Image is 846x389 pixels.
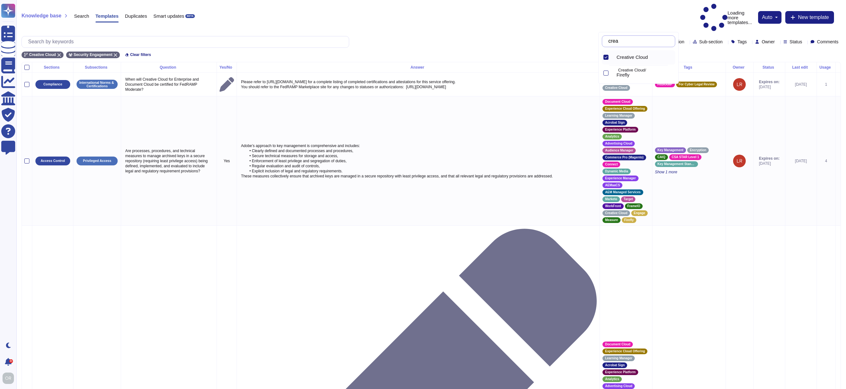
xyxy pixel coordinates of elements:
[605,371,636,374] span: Experience Platform
[35,65,71,69] div: Sections
[612,70,614,77] div: Firefly
[79,81,115,88] p: International Norms & Certifications
[817,40,838,44] span: Comments
[40,159,65,163] p: Access Control
[605,36,675,47] input: Search by keywords
[624,198,633,201] span: Target
[43,83,62,86] p: Compliance
[130,53,151,57] span: Clear filters
[617,54,648,60] span: Creative Cloud
[733,78,746,91] img: user
[124,147,214,175] p: Are processes, procedures, and technical measures to manage archived keys in a secure repository ...
[239,142,597,180] p: Adobe’s approach to key management is comprehensive and includes: • Clearly defined and documente...
[29,53,56,57] span: Creative Cloud
[25,36,349,47] input: Search by keywords
[605,163,618,166] span: Connect
[700,4,755,31] p: Loading more templates...
[617,72,630,78] span: Firefly
[74,14,89,18] span: Search
[83,159,111,163] p: Privileged Access
[612,54,614,61] div: Creative Cloud
[605,219,618,222] span: Measure
[605,198,617,201] span: Marketo
[605,128,636,131] span: Experience Platform
[788,158,814,164] div: [DATE]
[605,385,632,388] span: Advertising Cloud
[788,82,814,87] div: [DATE]
[690,149,706,152] span: Encryption
[762,15,772,20] span: auto
[124,75,214,94] p: When will Creative Cloud for Enterprise and Document Cloud be certified for FedRAMP Moderate?
[658,83,672,86] span: FedRAMP
[618,68,673,72] p: Creative Cloud/
[605,364,625,367] span: Acrobat Sign
[605,205,621,208] span: WorkFront
[788,65,814,69] div: Last edit
[124,65,214,69] div: Question
[759,79,780,84] span: Expires on:
[617,54,673,60] div: Creative Cloud
[605,142,632,145] span: Advertising Cloud
[76,65,118,69] div: Subsections
[219,65,234,69] div: Yes/No
[819,65,833,69] div: Usage
[655,65,723,69] div: Tags
[658,156,665,159] span: CAIQ
[785,11,834,24] button: New template
[605,149,633,152] span: Audience Manager
[1,371,18,385] button: user
[239,65,597,69] div: Answer
[790,40,802,44] span: Status
[624,219,634,222] span: Firefly
[74,53,113,57] span: Security Engagement
[612,66,675,80] div: Firefly
[658,149,683,152] span: Key Management
[605,121,625,124] span: Acrobat Sign
[627,205,640,208] span: FrameIO
[605,107,645,110] span: Experience Cloud Offering
[605,350,645,353] span: Experience Cloud Offering
[733,155,746,167] img: user
[759,156,780,161] span: Expires on:
[605,357,632,360] span: Learning Manager
[634,212,645,215] span: Engage
[3,373,14,384] img: user
[699,40,723,44] span: Sub-section
[658,163,695,166] span: Key Management Standard
[672,156,699,159] span: CSA STAR Level 1
[605,212,627,215] span: Creative Cloud
[605,156,644,159] span: Commerce Pro (Magento)
[798,15,829,20] span: New template
[756,65,782,69] div: Status
[762,15,778,20] button: auto
[759,161,780,166] span: [DATE]
[239,78,597,91] p: Please refer to [URL][DOMAIN_NAME] for a complete listing of completed certifications and attesta...
[605,114,632,117] span: Learning Manager
[605,378,619,381] span: Analytics
[96,14,119,18] span: Templates
[655,170,723,175] span: Show 1 more
[605,343,630,346] span: Document Cloud
[9,359,13,363] div: 9+
[605,170,628,173] span: Dynamic Media
[185,14,195,18] div: BETA
[738,40,747,44] span: Tags
[153,14,184,18] span: Smart updates
[605,86,627,90] span: Creative Cloud
[605,191,640,194] span: AEM Managed Services
[819,82,833,87] div: 1
[728,65,751,69] div: Owner
[759,84,780,90] span: [DATE]
[617,72,673,78] div: Firefly
[679,83,714,86] span: For Cyber Legal Review
[22,13,61,18] span: Knowledge base
[125,14,147,18] span: Duplicates
[605,135,619,138] span: Analytics
[762,40,775,44] span: Owner
[605,100,630,103] span: Document Cloud
[819,158,833,164] div: 4
[219,158,234,164] p: Yes
[605,177,636,180] span: Experience Manager
[612,50,675,65] div: Creative Cloud
[605,184,620,187] span: AEMaaCS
